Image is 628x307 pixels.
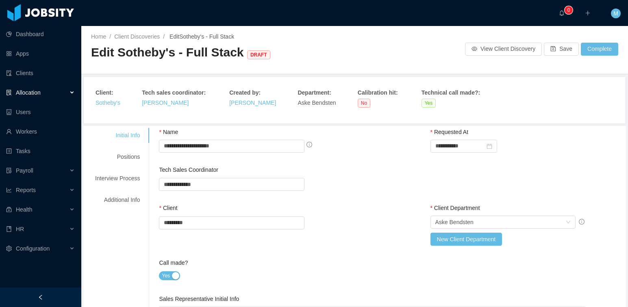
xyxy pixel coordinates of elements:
[16,226,24,232] span: HR
[298,99,336,106] span: Aske Bendsten
[159,140,304,153] input: Name
[85,192,150,208] div: Additional Info
[159,271,180,280] button: Call made?
[229,99,276,106] a: [PERSON_NAME]
[422,89,480,96] strong: Technical call made? :
[142,99,189,106] a: [PERSON_NAME]
[585,10,591,16] i: icon: plus
[6,45,75,62] a: icon: appstoreApps
[96,99,120,106] a: Sotheby's
[163,33,165,40] span: /
[85,171,150,186] div: Interview Process
[581,43,618,56] button: Complete
[6,26,75,42] a: icon: pie-chartDashboard
[430,129,469,135] label: Requested At
[142,89,206,96] strong: Tech sales coordinator :
[559,10,565,16] i: icon: bell
[91,45,274,59] span: Edit Sotheby's - Full Stack
[159,129,178,135] label: Name
[298,89,331,96] strong: Department :
[16,89,41,96] span: Allocation
[434,205,480,211] span: Client Department
[565,6,573,14] sup: 0
[6,246,12,251] i: icon: setting
[544,43,579,56] button: icon: saveSave
[168,33,234,40] span: Edit
[6,65,75,81] a: icon: auditClients
[6,187,12,193] i: icon: line-chart
[422,99,436,108] span: Yes
[229,89,261,96] strong: Created by :
[159,296,239,302] label: Sales Representative Initial Info
[6,104,75,120] a: icon: robotUsers
[91,33,106,40] a: Home
[159,166,218,173] label: Tech Sales Coordinator
[247,50,270,59] span: DRAFT
[162,272,170,280] span: Yes
[16,206,32,213] span: Health
[358,89,398,96] strong: Calibration hit :
[159,205,177,211] label: Client
[435,216,474,228] div: Aske Bendsten
[6,90,12,95] i: icon: solution
[16,187,36,193] span: Reports
[6,123,75,140] a: icon: userWorkers
[306,142,312,147] span: info-circle
[16,245,50,252] span: Configuration
[114,33,160,40] a: Client Discoveries
[179,33,234,40] a: Sotheby's - Full Stack
[159,259,188,266] label: Call made?
[85,149,150,164] div: Positions
[465,43,542,56] button: icon: eyeView Client Discovery
[16,167,33,174] span: Payroll
[579,219,585,225] span: info-circle
[613,9,618,18] span: M
[85,128,150,143] div: Initial Info
[487,143,492,149] i: icon: calendar
[109,33,111,40] span: /
[6,143,75,159] a: icon: profileTasks
[96,89,113,96] strong: Client :
[6,168,12,173] i: icon: file-protect
[6,226,12,232] i: icon: book
[6,207,12,212] i: icon: medicine-box
[358,99,370,108] span: No
[430,233,502,246] button: New Client Department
